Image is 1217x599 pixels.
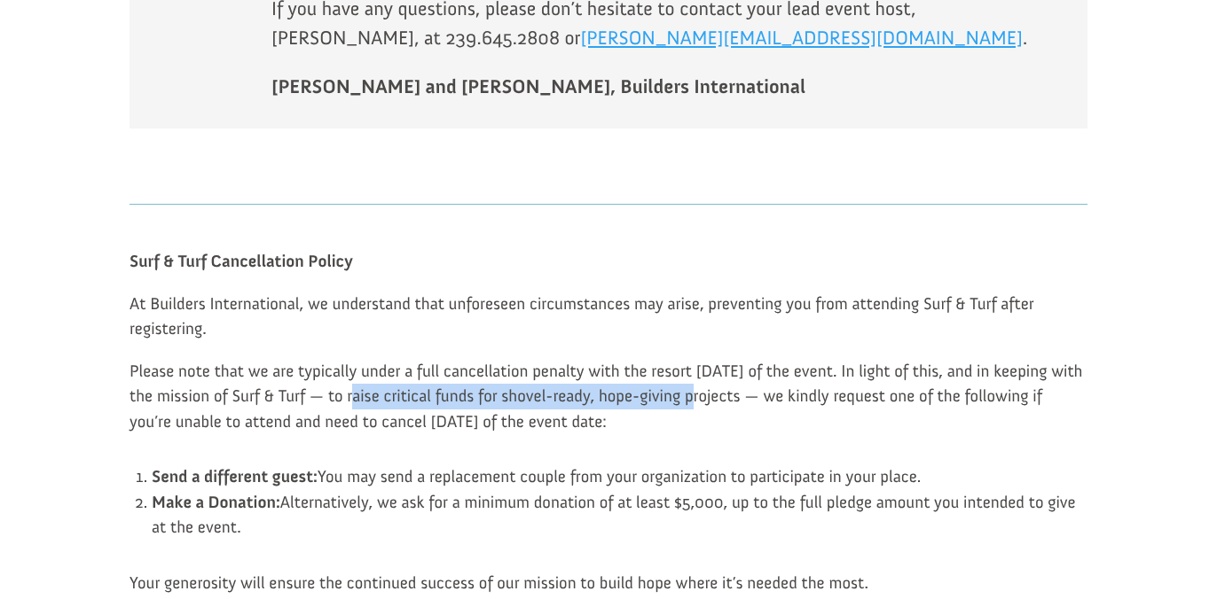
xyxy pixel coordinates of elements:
[152,466,318,486] b: Send a different guest:
[130,572,868,593] span: Your generosity will ensure the continued success of our mission to build hope where it’s needed ...
[42,54,146,67] strong: Project Shovel Ready
[130,361,1083,432] span: Please note that we are typically under a full cancellation penalty with the resort [DATE] of the...
[130,293,1034,339] span: At Builders International, we understand that unforeseen circumstances may arise, preventing you ...
[271,74,805,98] strong: [PERSON_NAME] and [PERSON_NAME], Builders International
[32,71,44,83] img: US.png
[580,26,1023,58] a: [PERSON_NAME][EMAIL_ADDRESS][DOMAIN_NAME]
[152,492,280,512] b: Make a Donation:
[152,492,1076,538] span: Alternatively, we ask for a minimum donation of at least $5,000, up to the full pledge amount you...
[251,35,330,67] button: Donate
[48,71,156,83] span: , [GEOGRAPHIC_DATA]
[318,466,921,486] span: You may send a replacement couple from your organization to participate in your place.
[32,18,244,53] div: [PERSON_NAME] donated $100
[130,251,353,271] b: Surf & Turf Cancellation Policy
[32,55,244,67] div: to
[32,37,46,51] img: emoji heart
[580,26,1023,50] span: [PERSON_NAME][EMAIL_ADDRESS][DOMAIN_NAME]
